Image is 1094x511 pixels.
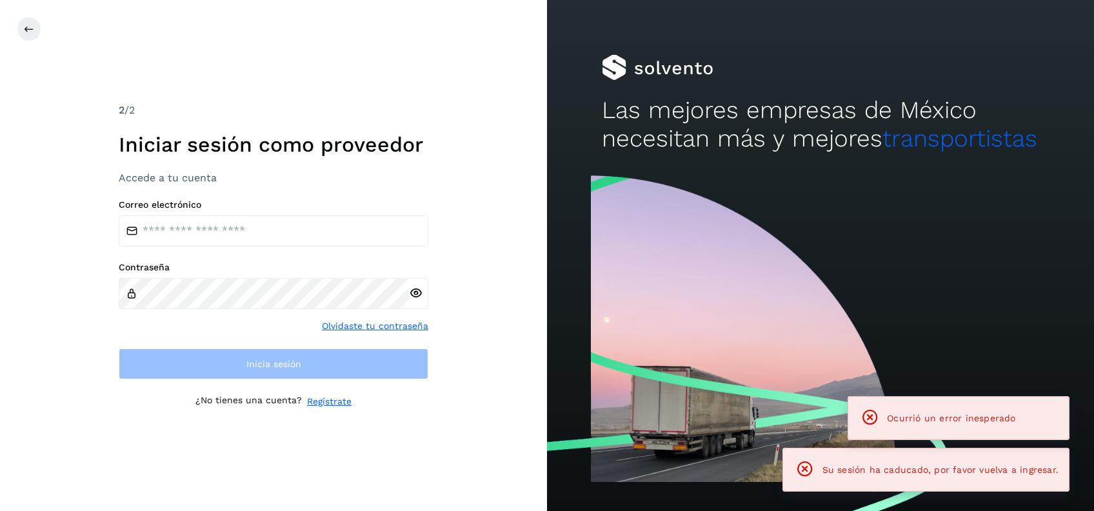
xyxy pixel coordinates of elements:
label: Contraseña [119,262,428,273]
h2: Las mejores empresas de México necesitan más y mejores [602,96,1039,154]
span: Su sesión ha caducado, por favor vuelva a ingresar. [822,465,1059,475]
div: /2 [119,103,428,118]
span: Inicia sesión [246,359,301,368]
h3: Accede a tu cuenta [119,172,428,184]
label: Correo electrónico [119,199,428,210]
a: Regístrate [307,395,352,408]
p: ¿No tienes una cuenta? [195,395,302,408]
span: Ocurrió un error inesperado [887,413,1015,423]
a: Olvidaste tu contraseña [322,319,428,333]
span: transportistas [882,125,1037,152]
h1: Iniciar sesión como proveedor [119,132,428,157]
button: Inicia sesión [119,348,428,379]
span: 2 [119,104,124,116]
